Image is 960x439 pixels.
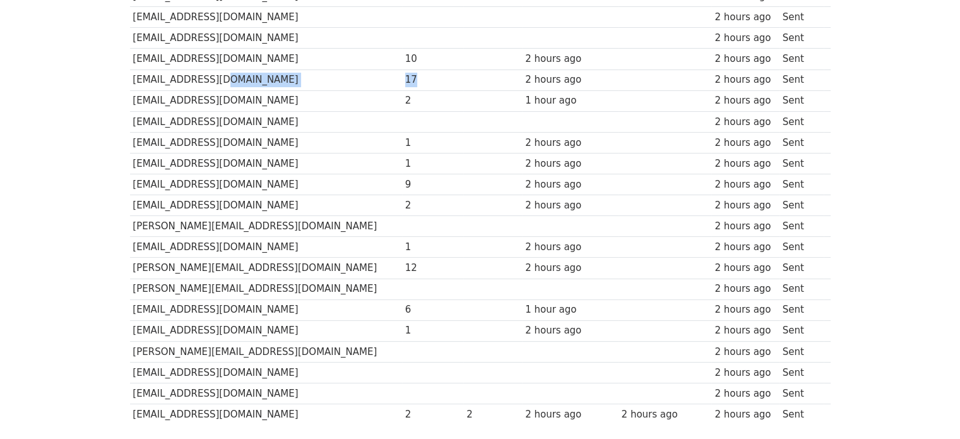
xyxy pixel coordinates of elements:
[779,383,824,404] td: Sent
[525,240,615,255] div: 2 hours ago
[779,216,824,237] td: Sent
[525,407,615,422] div: 2 hours ago
[405,407,461,422] div: 2
[130,237,402,258] td: [EMAIL_ADDRESS][DOMAIN_NAME]
[525,177,615,192] div: 2 hours ago
[405,198,461,213] div: 2
[714,240,776,255] div: 2 hours ago
[714,345,776,359] div: 2 hours ago
[405,93,461,108] div: 2
[130,69,402,90] td: [EMAIL_ADDRESS][DOMAIN_NAME]
[130,404,402,425] td: [EMAIL_ADDRESS][DOMAIN_NAME]
[525,198,615,213] div: 2 hours ago
[779,279,824,299] td: Sent
[130,49,402,69] td: [EMAIL_ADDRESS][DOMAIN_NAME]
[130,111,402,132] td: [EMAIL_ADDRESS][DOMAIN_NAME]
[779,28,824,49] td: Sent
[714,282,776,296] div: 2 hours ago
[130,299,402,320] td: [EMAIL_ADDRESS][DOMAIN_NAME]
[405,136,461,150] div: 1
[466,407,519,422] div: 2
[130,383,402,404] td: [EMAIL_ADDRESS][DOMAIN_NAME]
[714,157,776,171] div: 2 hours ago
[779,69,824,90] td: Sent
[525,303,615,317] div: 1 hour ago
[714,261,776,275] div: 2 hours ago
[405,303,461,317] div: 6
[779,90,824,111] td: Sent
[130,174,402,195] td: [EMAIL_ADDRESS][DOMAIN_NAME]
[714,323,776,338] div: 2 hours ago
[405,240,461,255] div: 1
[779,49,824,69] td: Sent
[130,341,402,362] td: [PERSON_NAME][EMAIL_ADDRESS][DOMAIN_NAME]
[779,153,824,174] td: Sent
[714,52,776,66] div: 2 hours ago
[779,237,824,258] td: Sent
[779,299,824,320] td: Sent
[621,407,708,422] div: 2 hours ago
[525,73,615,87] div: 2 hours ago
[714,73,776,87] div: 2 hours ago
[714,10,776,25] div: 2 hours ago
[405,177,461,192] div: 9
[714,219,776,234] div: 2 hours ago
[779,174,824,195] td: Sent
[714,93,776,108] div: 2 hours ago
[525,93,615,108] div: 1 hour ago
[525,52,615,66] div: 2 hours ago
[405,73,461,87] div: 17
[714,177,776,192] div: 2 hours ago
[130,28,402,49] td: [EMAIL_ADDRESS][DOMAIN_NAME]
[779,404,824,425] td: Sent
[714,136,776,150] div: 2 hours ago
[525,157,615,171] div: 2 hours ago
[130,320,402,341] td: [EMAIL_ADDRESS][DOMAIN_NAME]
[779,362,824,383] td: Sent
[714,115,776,129] div: 2 hours ago
[130,216,402,237] td: [PERSON_NAME][EMAIL_ADDRESS][DOMAIN_NAME]
[779,195,824,216] td: Sent
[525,261,615,275] div: 2 hours ago
[405,52,461,66] div: 10
[525,323,615,338] div: 2 hours ago
[714,407,776,422] div: 2 hours ago
[714,303,776,317] div: 2 hours ago
[897,378,960,439] iframe: Chat Widget
[779,7,824,28] td: Sent
[405,261,461,275] div: 12
[405,323,461,338] div: 1
[130,258,402,279] td: [PERSON_NAME][EMAIL_ADDRESS][DOMAIN_NAME]
[897,378,960,439] div: Widget de chat
[779,320,824,341] td: Sent
[714,366,776,380] div: 2 hours ago
[130,362,402,383] td: [EMAIL_ADDRESS][DOMAIN_NAME]
[130,153,402,174] td: [EMAIL_ADDRESS][DOMAIN_NAME]
[779,341,824,362] td: Sent
[130,90,402,111] td: [EMAIL_ADDRESS][DOMAIN_NAME]
[130,132,402,153] td: [EMAIL_ADDRESS][DOMAIN_NAME]
[525,136,615,150] div: 2 hours ago
[405,157,461,171] div: 1
[714,31,776,45] div: 2 hours ago
[130,195,402,216] td: [EMAIL_ADDRESS][DOMAIN_NAME]
[779,258,824,279] td: Sent
[714,387,776,401] div: 2 hours ago
[714,198,776,213] div: 2 hours ago
[130,279,402,299] td: [PERSON_NAME][EMAIL_ADDRESS][DOMAIN_NAME]
[779,111,824,132] td: Sent
[779,132,824,153] td: Sent
[130,7,402,28] td: [EMAIL_ADDRESS][DOMAIN_NAME]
